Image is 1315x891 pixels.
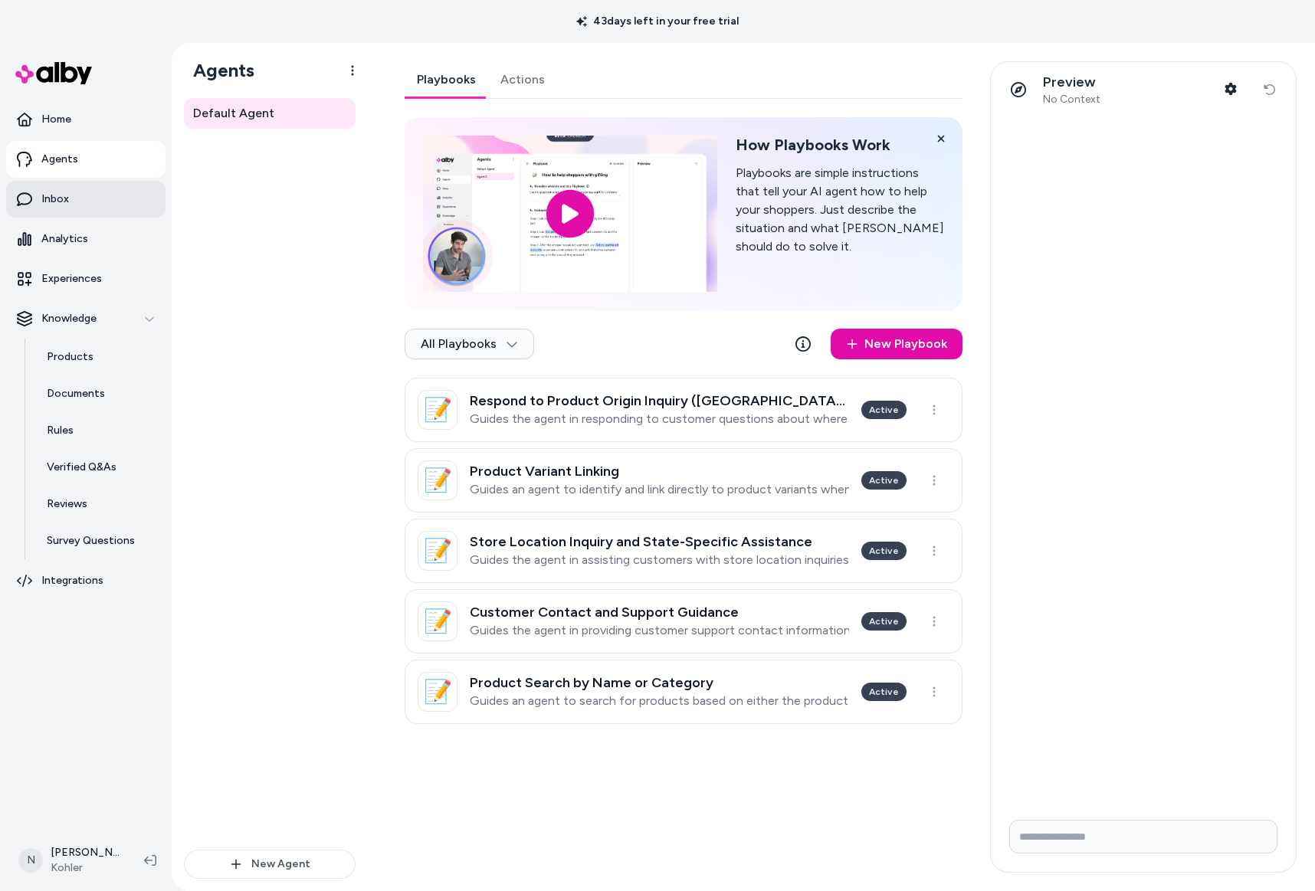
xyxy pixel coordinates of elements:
[47,423,74,438] p: Rules
[31,486,166,522] a: Reviews
[31,522,166,559] a: Survey Questions
[9,836,132,885] button: N[PERSON_NAME]Kohler
[418,672,457,712] div: 📝
[736,136,944,155] h2: How Playbooks Work
[405,589,962,654] a: 📝Customer Contact and Support GuidanceGuides the agent in providing customer support contact info...
[184,98,356,129] a: Default Agent
[47,533,135,549] p: Survey Questions
[405,660,962,724] a: 📝Product Search by Name or CategoryGuides an agent to search for products based on either the pro...
[736,164,944,256] p: Playbooks are simple instructions that tell your AI agent how to help your shoppers. Just describ...
[470,411,849,427] p: Guides the agent in responding to customer questions about where a product was made, only confirm...
[405,448,962,513] a: 📝Product Variant LinkingGuides an agent to identify and link directly to product variants when a ...
[418,460,457,500] div: 📝
[418,601,457,641] div: 📝
[6,300,166,337] button: Knowledge
[41,152,78,167] p: Agents
[47,496,87,512] p: Reviews
[1043,93,1100,106] span: No Context
[41,573,103,588] p: Integrations
[405,61,488,98] a: Playbooks
[47,386,105,401] p: Documents
[31,412,166,449] a: Rules
[31,339,166,375] a: Products
[31,375,166,412] a: Documents
[861,612,907,631] div: Active
[470,534,849,549] h3: Store Location Inquiry and State-Specific Assistance
[470,482,849,497] p: Guides an agent to identify and link directly to product variants when a customer inquires about ...
[405,378,962,442] a: 📝Respond to Product Origin Inquiry ([GEOGRAPHIC_DATA] Only)Guides the agent in responding to cust...
[51,860,120,876] span: Kohler
[418,531,457,571] div: 📝
[15,62,92,84] img: alby Logo
[181,59,254,82] h1: Agents
[41,311,97,326] p: Knowledge
[470,623,849,638] p: Guides the agent in providing customer support contact information, prioritizing chat support bef...
[470,552,849,568] p: Guides the agent in assisting customers with store location inquiries by providing the store loca...
[470,604,849,620] h3: Customer Contact and Support Guidance
[470,393,849,408] h3: Respond to Product Origin Inquiry ([GEOGRAPHIC_DATA] Only)
[41,231,88,247] p: Analytics
[1009,820,1277,853] input: Write your prompt here
[18,848,43,873] span: N
[6,221,166,257] a: Analytics
[405,329,534,359] button: All Playbooks
[421,336,518,352] span: All Playbooks
[1043,74,1100,91] p: Preview
[51,845,120,860] p: [PERSON_NAME]
[470,675,849,690] h3: Product Search by Name or Category
[470,693,849,709] p: Guides an agent to search for products based on either the product name or category, and assists ...
[41,271,102,287] p: Experiences
[47,349,93,365] p: Products
[861,683,907,701] div: Active
[861,471,907,490] div: Active
[6,181,166,218] a: Inbox
[6,562,166,599] a: Integrations
[418,390,457,430] div: 📝
[41,192,69,207] p: Inbox
[41,112,71,127] p: Home
[193,104,274,123] span: Default Agent
[488,61,557,98] a: Actions
[861,401,907,419] div: Active
[47,460,116,475] p: Verified Q&As
[6,260,166,297] a: Experiences
[6,101,166,138] a: Home
[861,542,907,560] div: Active
[405,519,962,583] a: 📝Store Location Inquiry and State-Specific AssistanceGuides the agent in assisting customers with...
[470,464,849,479] h3: Product Variant Linking
[6,141,166,178] a: Agents
[31,449,166,486] a: Verified Q&As
[184,850,356,879] button: New Agent
[831,329,962,359] a: New Playbook
[567,14,748,29] p: 43 days left in your free trial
